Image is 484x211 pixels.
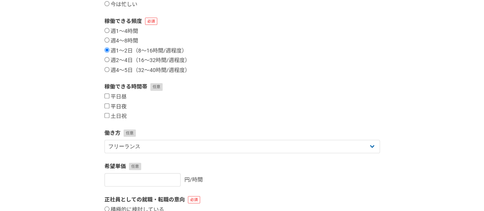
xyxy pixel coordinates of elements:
label: 正社員としての就職・転職の意向 [104,196,380,204]
label: 週1〜4時間 [104,28,138,35]
label: 稼働できる頻度 [104,17,380,25]
input: 平日昼 [104,93,109,98]
label: 稼働できる時間帯 [104,83,380,91]
input: 平日夜 [104,103,109,108]
label: 週4〜8時間 [104,38,138,44]
label: 週4〜5日（32〜40時間/週程度） [104,67,190,74]
label: 平日昼 [104,93,127,100]
input: 週1〜4時間 [104,28,109,33]
input: 今は忙しい [104,1,109,6]
input: 週1〜2日（8〜16時間/週程度） [104,47,109,52]
label: 希望単価 [104,162,380,170]
label: 土日祝 [104,113,127,120]
label: 週1〜2日（8〜16時間/週程度） [104,47,187,54]
label: 平日夜 [104,103,127,110]
input: 週4〜8時間 [104,38,109,43]
span: 円/時間 [184,177,203,183]
label: 働き方 [104,129,380,137]
input: 土日祝 [104,113,109,118]
input: 週4〜5日（32〜40時間/週程度） [104,67,109,72]
label: 今は忙しい [104,1,137,8]
label: 週2〜4日（16〜32時間/週程度） [104,57,190,64]
input: 週2〜4日（16〜32時間/週程度） [104,57,109,62]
